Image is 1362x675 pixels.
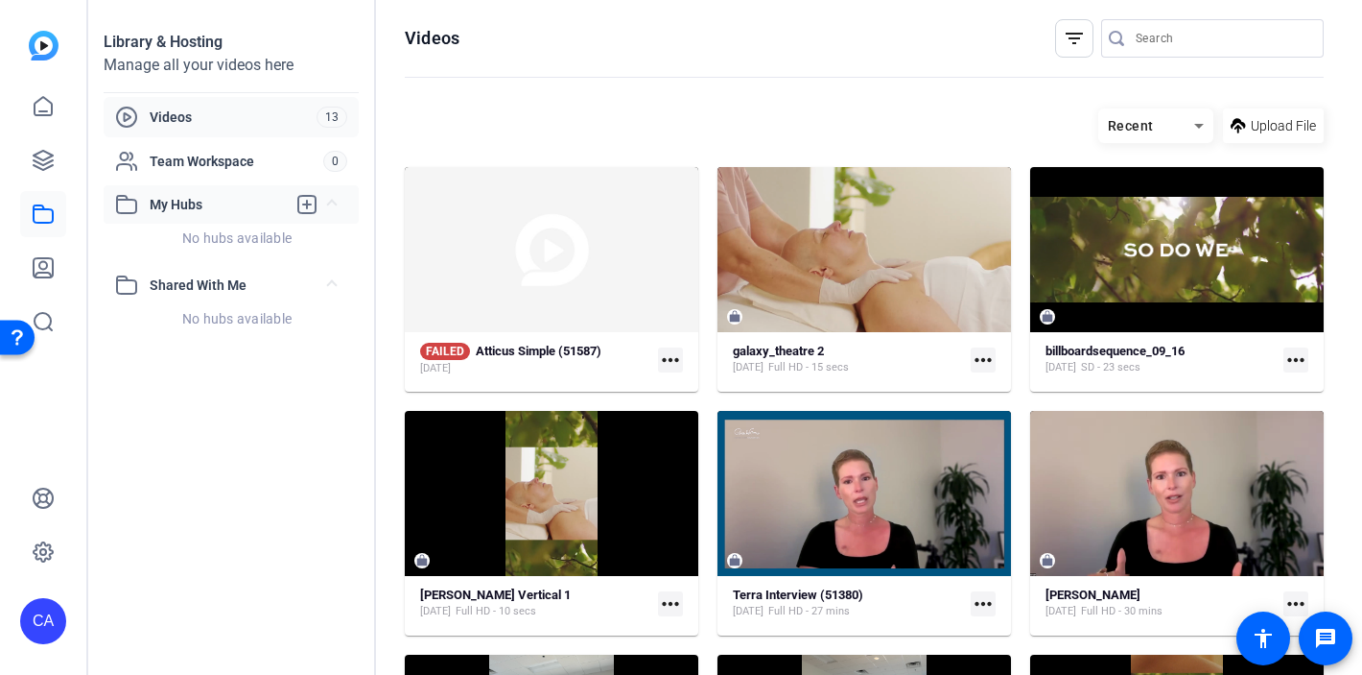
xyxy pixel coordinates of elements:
strong: Terra Interview (51380) [733,588,863,602]
a: Terra Interview (51380)[DATE]Full HD - 27 mins [733,588,963,619]
span: [DATE] [733,604,763,619]
mat-icon: filter_list [1063,27,1086,50]
span: Full HD - 30 mins [1081,604,1162,619]
input: Search [1136,27,1308,50]
span: 13 [317,107,347,128]
strong: [PERSON_NAME] [1045,588,1140,602]
div: Shared With Me [104,304,359,347]
a: [PERSON_NAME][DATE]Full HD - 30 mins [1045,588,1276,619]
mat-icon: accessibility [1252,627,1275,650]
span: 0 [323,151,347,172]
mat-icon: message [1314,627,1337,650]
span: Full HD - 27 mins [768,604,850,619]
span: [DATE] [420,604,451,619]
span: Recent [1108,118,1154,133]
span: My Hubs [150,195,286,215]
mat-icon: more_horiz [658,348,683,373]
button: Upload File [1223,108,1324,143]
div: CA [20,598,66,644]
span: [DATE] [1045,604,1076,619]
mat-expansion-panel-header: Shared With Me [104,266,359,304]
a: billboardsequence_09_16[DATE]SD - 23 secs [1045,344,1276,375]
mat-expansion-panel-header: My Hubs [104,185,359,224]
strong: Atticus Simple (51587) [476,344,601,358]
div: Manage all your videos here [104,54,359,77]
a: galaxy_theatre 2[DATE]Full HD - 15 secs [733,344,963,375]
h1: Videos [405,27,459,50]
span: Upload File [1251,116,1316,136]
mat-icon: more_horiz [1283,348,1308,373]
span: SD - 23 secs [1081,360,1140,375]
span: Team Workspace [150,152,323,171]
mat-icon: more_horiz [971,591,996,616]
div: My Hubs [104,224,359,266]
span: Videos [150,108,317,127]
div: Library & Hosting [104,31,359,54]
strong: galaxy_theatre 2 [733,344,824,358]
strong: billboardsequence_09_16 [1045,344,1185,358]
mat-icon: more_horiz [971,348,996,373]
span: Full HD - 15 secs [768,360,849,375]
mat-icon: more_horiz [1283,591,1308,616]
a: [PERSON_NAME] Vertical 1[DATE]Full HD - 10 secs [420,588,650,619]
mat-icon: more_horiz [658,591,683,616]
span: Shared With Me [150,276,328,296]
div: No hubs available [115,229,359,248]
span: Full HD - 10 secs [456,604,536,619]
span: [DATE] [733,360,763,375]
div: No hubs available [115,309,359,328]
span: [DATE] [420,361,451,376]
span: [DATE] [1045,360,1076,375]
img: blue-gradient.svg [29,31,59,60]
strong: [PERSON_NAME] Vertical 1 [420,588,571,602]
span: FAILED [420,343,470,360]
a: FAILEDAtticus Simple (51587)[DATE] [420,343,650,376]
